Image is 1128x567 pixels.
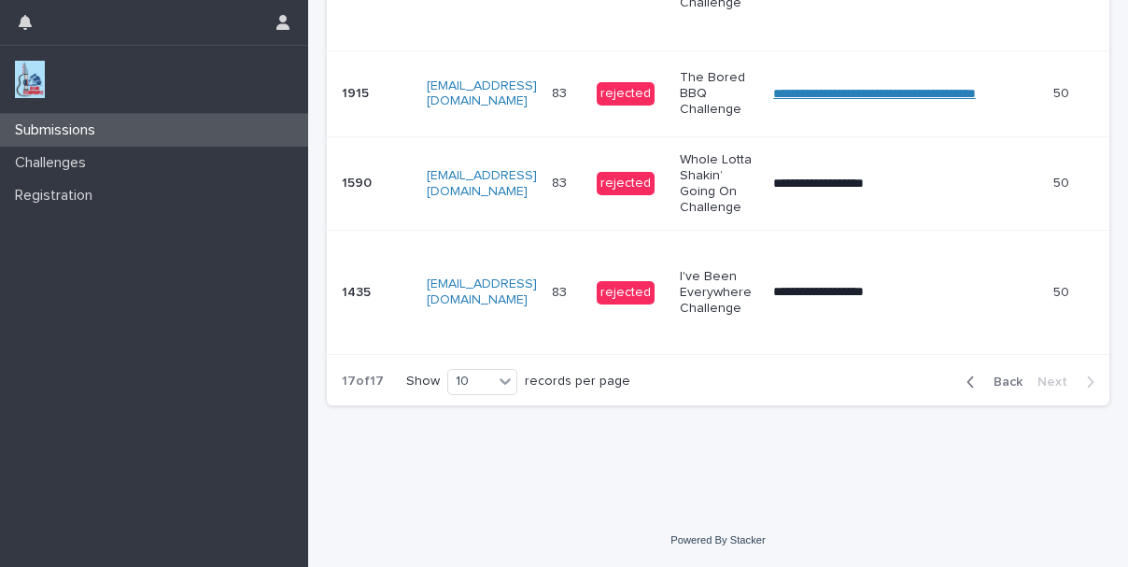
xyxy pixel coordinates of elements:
span: Next [1037,376,1079,389]
a: Powered By Stacker [670,534,765,546]
p: records per page [525,374,630,390]
p: 1915 [342,82,373,102]
button: Next [1030,374,1109,390]
a: [EMAIL_ADDRESS][DOMAIN_NAME] [427,169,537,198]
p: 83 [552,172,571,191]
p: Show [406,374,440,390]
p: 50 [1053,281,1073,301]
p: Registration [7,187,107,205]
img: jxsLJbdS1eYBI7rVAS4p [15,61,45,98]
p: Submissions [7,121,110,139]
span: Back [982,376,1022,389]
p: 50 [1053,82,1073,102]
div: rejected [597,172,655,195]
div: rejected [597,82,655,106]
p: 50 [1053,172,1073,191]
p: Whole Lotta Shakin’ Going On Challenge [680,152,758,215]
p: The Bored BBQ Challenge [680,70,758,117]
p: 1435 [342,281,374,301]
a: [EMAIL_ADDRESS][DOMAIN_NAME] [427,79,537,108]
p: 83 [552,281,571,301]
p: I've Been Everywhere Challenge [680,269,758,316]
div: 10 [448,372,493,391]
a: [EMAIL_ADDRESS][DOMAIN_NAME] [427,277,537,306]
p: 1590 [342,172,375,191]
p: Challenges [7,154,101,172]
div: rejected [597,281,655,305]
p: 83 [552,82,571,102]
p: 17 of 17 [327,359,399,404]
button: Back [952,374,1030,390]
